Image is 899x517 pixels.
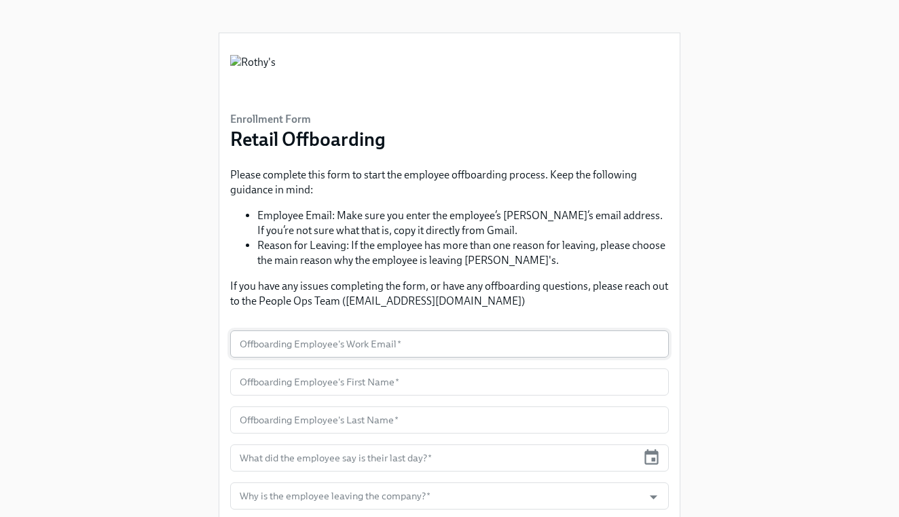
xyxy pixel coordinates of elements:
[230,279,669,309] p: If you have any issues completing the form, or have any offboarding questions, please reach out t...
[230,55,276,96] img: Rothy's
[257,208,669,238] li: Employee Email: Make sure you enter the employee’s [PERSON_NAME]’s email address. If you’re not s...
[230,444,637,472] input: MM/DD/YYYY
[230,127,386,151] h3: Retail Offboarding
[230,168,669,197] p: Please complete this form to start the employee offboarding process. Keep the following guidance ...
[230,112,386,127] h6: Enrollment Form
[643,486,664,508] button: Open
[257,238,669,268] li: Reason for Leaving: If the employee has more than one reason for leaving, please choose the main ...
